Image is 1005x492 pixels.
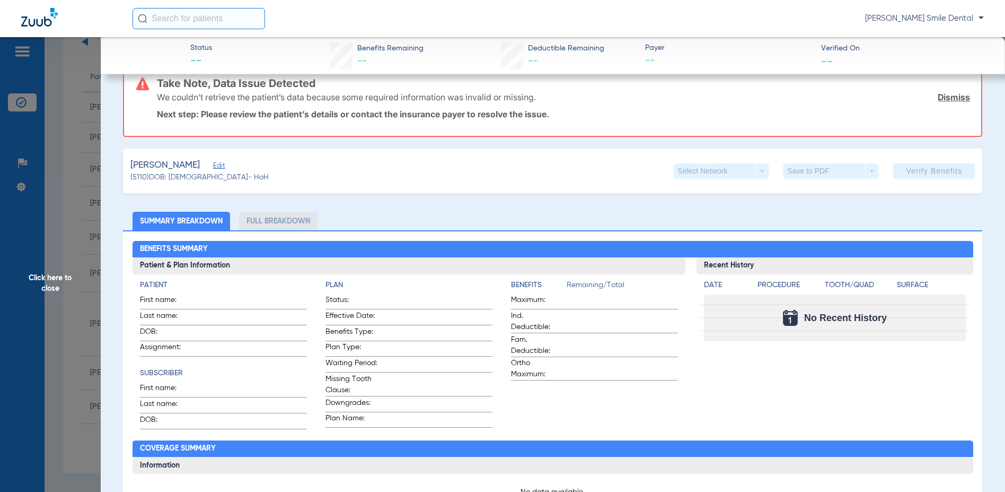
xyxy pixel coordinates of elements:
[757,280,821,291] h4: Procedure
[757,280,821,295] app-breakdown-title: Procedure
[325,374,377,396] span: Missing Tooth Clause:
[133,8,265,29] input: Search for patients
[130,172,269,183] span: (5110) DOB: [DEMOGRAPHIC_DATA] - HoH
[567,280,678,295] span: Remaining/Total
[511,310,563,333] span: Ind. Deductible:
[821,55,833,66] span: --
[528,56,537,66] span: --
[645,42,812,54] span: Payer
[140,342,192,356] span: Assignment:
[190,54,212,69] span: --
[138,14,147,23] img: Search Icon
[825,280,894,295] app-breakdown-title: Tooth/Quad
[140,295,192,309] span: First name:
[357,43,424,54] span: Benefits Remaining
[511,358,563,380] span: Ortho Maximum:
[697,257,973,274] h3: Recent History
[213,162,223,172] span: Edit
[511,295,563,309] span: Maximum:
[190,42,212,54] span: Status
[325,310,377,325] span: Effective Date:
[865,13,984,24] span: [PERSON_NAME] Smile Dental
[804,313,887,323] span: No Recent History
[825,280,894,291] h4: Tooth/Quad
[140,368,307,379] h4: Subscriber
[511,334,563,357] span: Fam. Deductible:
[704,280,748,291] h4: Date
[938,92,970,102] a: Dismiss
[325,280,492,291] h4: Plan
[325,358,377,372] span: Waiting Period:
[133,241,973,258] h2: Benefits Summary
[133,212,230,230] li: Summary Breakdown
[897,280,966,291] h4: Surface
[140,326,192,341] span: DOB:
[157,78,970,89] h3: Take Note, Data Issue Detected
[357,56,367,66] span: --
[528,43,604,54] span: Deductible Remaining
[140,399,192,413] span: Last name:
[130,159,200,172] span: [PERSON_NAME]
[704,280,748,295] app-breakdown-title: Date
[157,109,970,119] p: Next step: Please review the patient’s details or contact the insurance payer to resolve the issue.
[133,457,973,474] h3: Information
[511,280,567,291] h4: Benefits
[157,92,536,102] p: We couldn’t retrieve the patient’s data because some required information was invalid or missing.
[821,43,988,54] span: Verified On
[133,257,685,274] h3: Patient & Plan Information
[325,326,377,341] span: Benefits Type:
[783,310,798,326] img: Calendar
[140,415,192,429] span: DOB:
[136,77,149,90] img: error-icon
[21,8,58,27] img: Zuub Logo
[140,310,192,325] span: Last name:
[325,295,377,309] span: Status:
[133,441,973,458] h2: Coverage Summary
[325,398,377,412] span: Downgrades:
[325,342,377,356] span: Plan Type:
[140,280,307,291] h4: Patient
[325,413,377,427] span: Plan Name:
[511,280,567,295] app-breakdown-title: Benefits
[239,212,318,230] li: Full Breakdown
[645,54,812,67] span: --
[897,280,966,295] app-breakdown-title: Surface
[140,383,192,397] span: First name:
